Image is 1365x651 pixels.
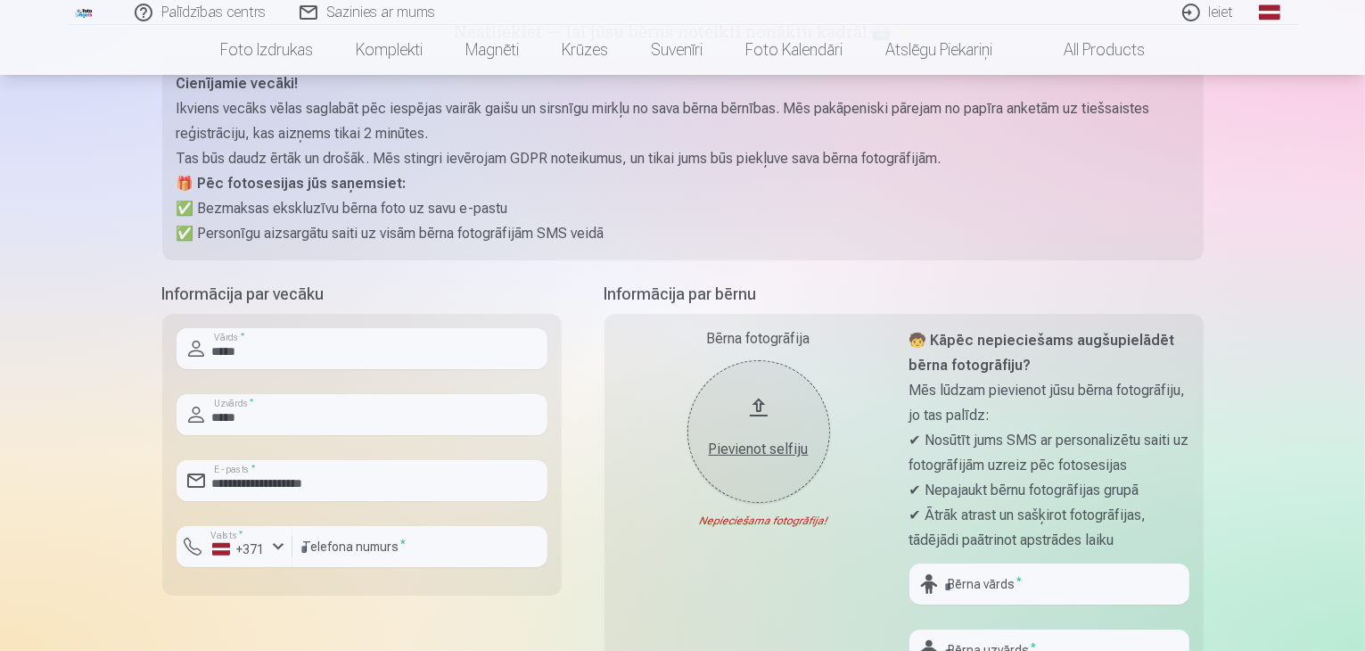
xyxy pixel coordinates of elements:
[724,25,864,75] a: Foto kalendāri
[177,221,1189,246] p: ✅ Personīgu aizsargātu saiti uz visām bērna fotogrāfijām SMS veidā
[909,478,1189,503] p: ✔ Nepajaukt bērnu fotogrāfijas grupā
[177,96,1189,146] p: Ikviens vecāks vēlas saglabāt pēc iespējas vairāk gaišu un sirsnīgu mirkļu no sava bērna bērnības...
[864,25,1014,75] a: Atslēgu piekariņi
[687,360,830,503] button: Pievienot selfiju
[212,540,266,558] div: +371
[177,146,1189,171] p: Tas būs daudz ērtāk un drošāk. Mēs stingri ievērojam GDPR noteikumus, un tikai jums būs piekļuve ...
[909,503,1189,553] p: ✔ Ātrāk atrast un sašķirot fotogrāfijas, tādējādi paātrinot apstrādes laiku
[604,282,1204,307] h5: Informācija par bērnu
[75,7,95,18] img: /fa1
[177,526,292,567] button: Valsts*+371
[909,428,1189,478] p: ✔ Nosūtīt jums SMS ar personalizētu saiti uz fotogrāfijām uzreiz pēc fotosesijas
[162,282,562,307] h5: Informācija par vecāku
[705,439,812,460] div: Pievienot selfiju
[619,328,899,350] div: Bērna fotogrāfija
[909,378,1189,428] p: Mēs lūdzam pievienot jūsu bērna fotogrāfiju, jo tas palīdz:
[334,25,444,75] a: Komplekti
[177,75,299,92] strong: Cienījamie vecāki!
[444,25,540,75] a: Magnēti
[909,332,1175,374] strong: 🧒 Kāpēc nepieciešams augšupielādēt bērna fotogrāfiju?
[205,529,249,542] label: Valsts
[540,25,629,75] a: Krūzes
[177,175,407,192] strong: 🎁 Pēc fotosesijas jūs saņemsiet:
[619,514,899,528] div: Nepieciešama fotogrāfija!
[199,25,334,75] a: Foto izdrukas
[1014,25,1166,75] a: All products
[629,25,724,75] a: Suvenīri
[177,196,1189,221] p: ✅ Bezmaksas ekskluzīvu bērna foto uz savu e-pastu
